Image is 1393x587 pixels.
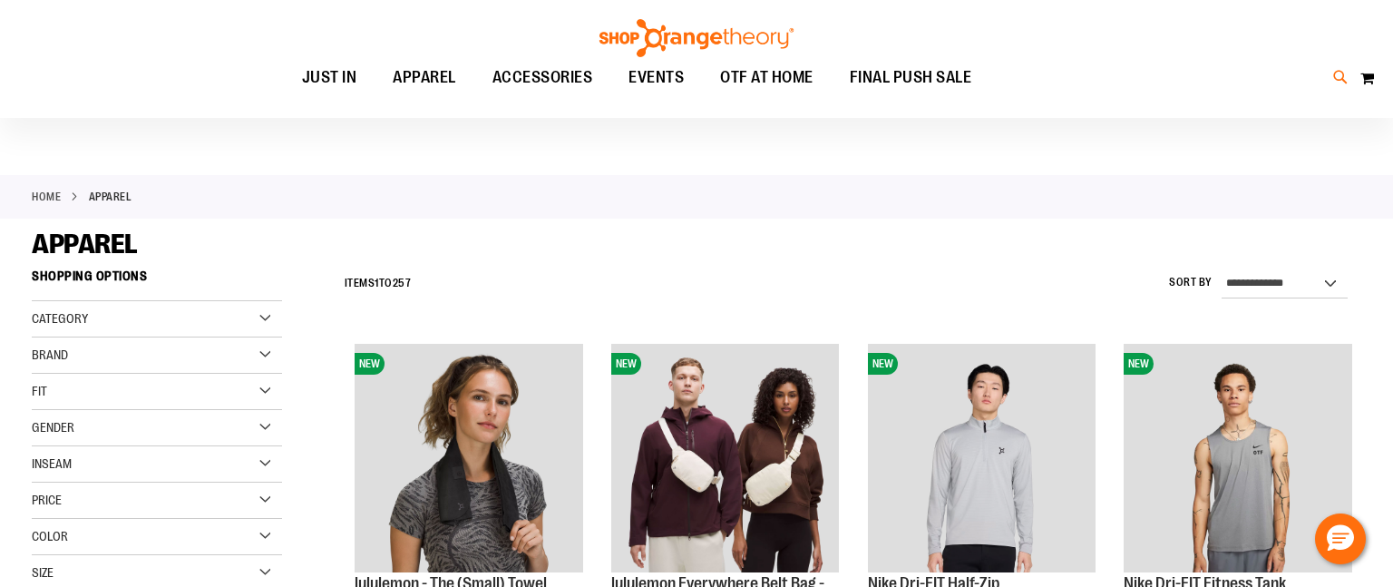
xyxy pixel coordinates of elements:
button: Hello, have a question? Let’s chat. [1315,514,1366,564]
span: EVENTS [628,57,684,98]
a: EVENTS [610,57,702,99]
span: APPAREL [393,57,456,98]
a: lululemon - The (Small) TowelNEW [355,344,583,575]
a: Nike Dri-FIT Half-ZipNEW [868,344,1096,575]
span: Fit [32,384,47,398]
span: Gender [32,420,74,435]
span: 257 [393,277,412,289]
span: ACCESSORIES [492,57,593,98]
img: Nike Dri-FIT Half-Zip [868,344,1096,572]
span: Size [32,565,54,580]
span: Inseam [32,456,72,471]
span: NEW [868,353,898,375]
img: Nike Dri-FIT Fitness Tank [1124,344,1352,572]
a: lululemon Everywhere Belt Bag - LargeNEW [611,344,840,575]
span: 1 [375,277,379,289]
a: Home [32,189,61,205]
strong: APPAREL [89,189,132,205]
a: FINAL PUSH SALE [832,57,990,99]
span: Brand [32,347,68,362]
span: NEW [355,353,385,375]
a: Nike Dri-FIT Fitness TankNEW [1124,344,1352,575]
span: APPAREL [32,229,138,259]
span: Category [32,311,88,326]
h2: Items to [345,269,412,298]
span: NEW [1124,353,1154,375]
strong: Shopping Options [32,260,282,301]
span: FINAL PUSH SALE [850,57,972,98]
span: OTF AT HOME [720,57,813,98]
a: APPAREL [375,57,474,98]
img: Shop Orangetheory [597,19,796,57]
a: JUST IN [284,57,375,99]
span: Price [32,493,62,507]
a: OTF AT HOME [702,57,832,99]
span: Color [32,529,68,543]
a: ACCESSORIES [474,57,611,99]
label: Sort By [1169,275,1213,290]
img: lululemon Everywhere Belt Bag - Large [611,344,840,572]
img: lululemon - The (Small) Towel [355,344,583,572]
span: NEW [611,353,641,375]
span: JUST IN [302,57,357,98]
